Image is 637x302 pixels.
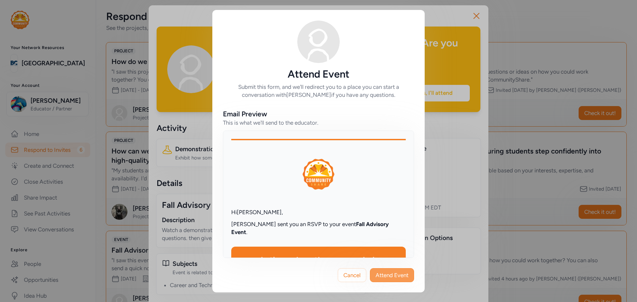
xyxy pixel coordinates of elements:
h5: Attend Event [223,68,414,80]
h6: Submit this form, and we'll redirect you to a place you can start a conversation with [PERSON_NAM... [223,83,414,99]
div: Email Preview [223,109,267,119]
div: Let's see how they responded. [239,255,398,265]
p: [PERSON_NAME] sent you an RSVP to your event . [231,220,406,236]
span: Cancel [343,271,361,279]
div: This is what we'll send to the educator. [223,119,318,127]
strong: Fall Advisory Event [231,221,389,235]
span: Attend Event [376,271,408,279]
img: Avatar [297,21,340,63]
div: Hi [PERSON_NAME] , [231,208,406,216]
img: logo [303,159,334,190]
button: Attend Event [370,268,414,282]
button: Cancel [338,268,366,282]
